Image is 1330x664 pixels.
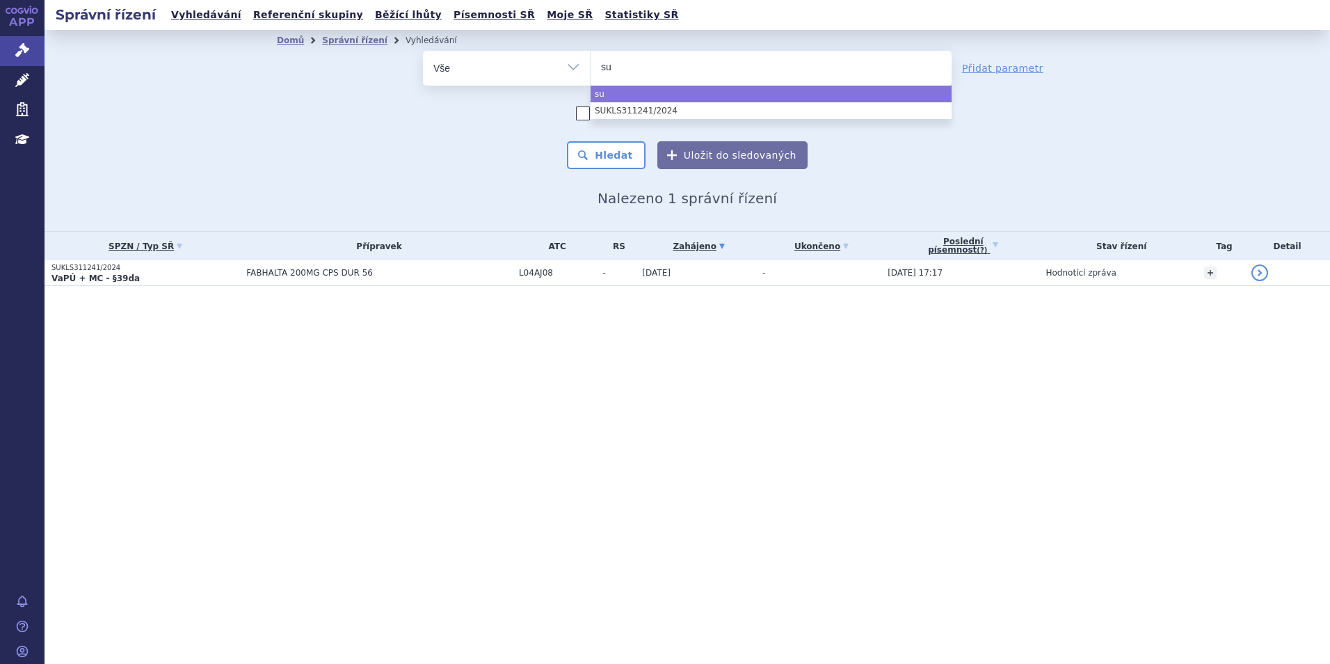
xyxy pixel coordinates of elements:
[277,35,304,45] a: Domů
[167,6,246,24] a: Vyhledávání
[51,237,239,256] a: SPZN / Typ SŘ
[602,268,635,278] span: -
[567,141,646,169] button: Hledat
[598,190,777,207] span: Nalezeno 1 správní řízení
[322,35,387,45] a: Správní řízení
[519,268,595,278] span: L04AJ08
[1039,232,1196,260] th: Stav řízení
[576,106,799,120] label: Zahrnout [DEMOGRAPHIC_DATA] přípravky
[1244,232,1330,260] th: Detail
[1045,268,1116,278] span: Hodnotící zpráva
[1204,267,1217,279] a: +
[962,61,1043,75] a: Přidat parametr
[51,263,239,273] p: SUKLS311241/2024
[977,246,987,255] abbr: (?)
[246,268,512,278] span: FABHALTA 200MG CPS DUR 56
[591,102,952,119] li: SUKLS311241/2024
[591,86,952,102] li: su
[888,232,1039,260] a: Poslednípísemnost(?)
[449,6,539,24] a: Písemnosti SŘ
[371,6,446,24] a: Běžící lhůty
[762,237,881,256] a: Ukončeno
[45,5,167,24] h2: Správní řízení
[1197,232,1244,260] th: Tag
[249,6,367,24] a: Referenční skupiny
[600,6,682,24] a: Statistiky SŘ
[762,268,765,278] span: -
[642,268,671,278] span: [DATE]
[657,141,808,169] button: Uložit do sledovaných
[1251,264,1268,281] a: detail
[239,232,512,260] th: Přípravek
[51,274,140,283] strong: VaPÚ + MC - §39da
[406,30,475,51] li: Vyhledávání
[512,232,595,260] th: ATC
[595,232,635,260] th: RS
[888,268,943,278] span: [DATE] 17:17
[543,6,597,24] a: Moje SŘ
[642,237,755,256] a: Zahájeno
